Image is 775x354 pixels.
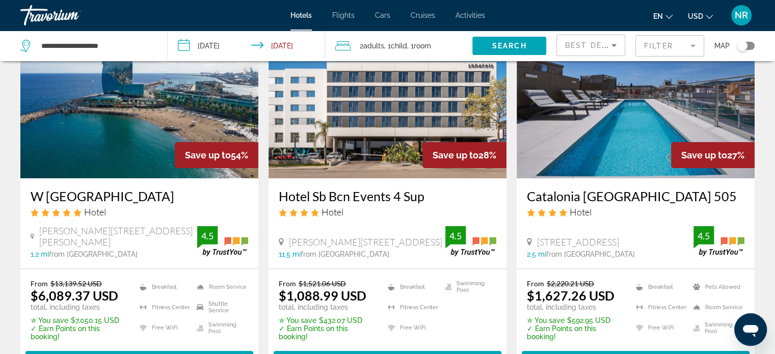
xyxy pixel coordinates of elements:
span: From [527,279,544,288]
li: Swimming Pool [440,279,496,294]
div: 5 star Hotel [31,206,248,217]
li: Breakfast [383,279,439,294]
span: USD [688,12,703,20]
span: , 1 [384,39,407,53]
span: [STREET_ADDRESS] [537,236,619,248]
img: trustyou-badge.svg [445,226,496,256]
li: Free WiFi [631,320,687,336]
span: From [31,279,48,288]
li: Swimming Pool [688,320,744,336]
div: 4.5 [693,230,714,242]
a: Flights [332,11,355,19]
li: Room Service [688,299,744,315]
span: 11.5 mi [279,250,301,258]
button: Search [472,37,546,55]
del: $2,220.21 USD [547,279,594,288]
a: Hotel Sb Bcn Events 4 Sup [279,188,496,204]
li: Breakfast [631,279,687,294]
p: ✓ Earn Points on this booking! [279,324,375,341]
span: From [279,279,296,288]
img: Hotel image [517,15,755,178]
span: [PERSON_NAME][STREET_ADDRESS] [289,236,442,248]
li: Breakfast [135,279,191,294]
div: 27% [671,142,755,168]
div: 4 star Hotel [279,206,496,217]
span: Child [391,42,407,50]
li: Fitness Center [383,299,439,315]
mat-select: Sort by [565,39,617,51]
p: $432.07 USD [279,316,375,324]
span: [PERSON_NAME][STREET_ADDRESS][PERSON_NAME] [39,225,197,248]
p: total, including taxes [31,303,127,311]
p: total, including taxes [527,303,623,311]
button: Change language [653,9,673,23]
div: 4.5 [445,230,466,242]
img: Hotel image [20,15,258,178]
span: NR [735,10,748,20]
img: Hotel image [269,15,506,178]
span: Hotel [84,206,106,217]
span: ✮ You save [527,316,565,324]
li: Fitness Center [135,299,191,315]
li: Fitness Center [631,299,687,315]
button: Toggle map [730,41,755,50]
a: Travorium [20,2,122,29]
span: Search [492,42,527,50]
del: $1,521.06 USD [299,279,346,288]
span: from [GEOGRAPHIC_DATA] [546,250,635,258]
li: Room Service [192,279,248,294]
span: Room [414,42,431,50]
span: ✮ You save [31,316,68,324]
button: User Menu [728,5,755,26]
li: Pets Allowed [688,279,744,294]
span: 2.5 mi [527,250,546,258]
span: Best Deals [565,41,618,49]
ins: $1,627.26 USD [527,288,614,303]
span: en [653,12,663,20]
li: Shuttle Service [192,299,248,315]
a: Activities [456,11,485,19]
div: 28% [422,142,506,168]
span: 1.2 mi [31,250,49,258]
p: ✓ Earn Points on this booking! [31,324,127,341]
a: Hotels [290,11,312,19]
span: Save up to [185,150,231,160]
span: ✮ You save [279,316,316,324]
span: Adults [363,42,384,50]
div: 54% [175,142,258,168]
button: Check-in date: Oct 22, 2025 Check-out date: Oct 30, 2025 [168,31,325,61]
p: total, including taxes [279,303,375,311]
ins: $6,089.37 USD [31,288,118,303]
p: $7,050.15 USD [31,316,127,324]
iframe: Bouton de lancement de la fenêtre de messagerie [734,313,767,346]
ins: $1,088.99 USD [279,288,366,303]
span: , 1 [407,39,431,53]
img: trustyou-badge.svg [693,226,744,256]
li: Free WiFi [383,320,439,336]
button: Filter [635,35,704,57]
span: Save up to [681,150,727,160]
span: Hotel [570,206,592,217]
p: $592.95 USD [527,316,623,324]
div: 4.5 [197,230,218,242]
a: Catalonia [GEOGRAPHIC_DATA] 505 [527,188,744,204]
span: Hotel [322,206,343,217]
button: Travelers: 2 adults, 1 child [325,31,472,61]
a: W [GEOGRAPHIC_DATA] [31,188,248,204]
li: Free WiFi [135,320,191,336]
span: from [GEOGRAPHIC_DATA] [301,250,389,258]
span: Map [714,39,730,53]
a: Cruises [411,11,435,19]
del: $13,139.52 USD [50,279,102,288]
a: Cars [375,11,390,19]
